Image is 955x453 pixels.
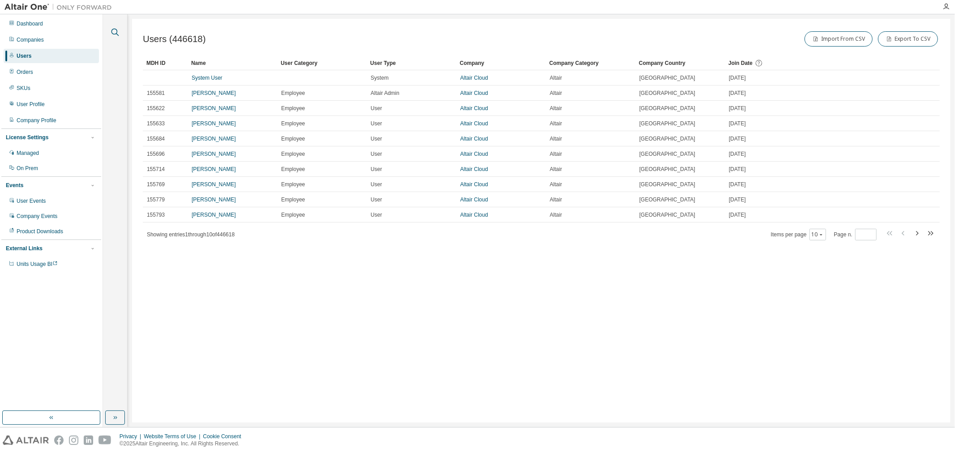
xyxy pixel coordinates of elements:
[17,85,30,92] div: SKUs
[550,105,562,112] span: Altair
[729,166,746,173] span: [DATE]
[192,120,236,127] a: [PERSON_NAME]
[281,181,305,188] span: Employee
[639,105,695,112] span: [GEOGRAPHIC_DATA]
[639,120,695,127] span: [GEOGRAPHIC_DATA]
[17,36,44,43] div: Companies
[639,211,695,218] span: [GEOGRAPHIC_DATA]
[729,74,746,81] span: [DATE]
[639,135,695,142] span: [GEOGRAPHIC_DATA]
[84,436,93,445] img: linkedin.svg
[729,181,746,188] span: [DATE]
[281,135,305,142] span: Employee
[17,197,46,205] div: User Events
[729,211,746,218] span: [DATE]
[550,181,562,188] span: Altair
[6,134,48,141] div: License Settings
[143,34,206,44] span: Users (446618)
[639,56,721,70] div: Company Country
[17,101,45,108] div: User Profile
[281,211,305,218] span: Employee
[281,166,305,173] span: Employee
[17,213,57,220] div: Company Events
[192,197,236,203] a: [PERSON_NAME]
[281,150,305,158] span: Employee
[878,31,938,47] button: Export To CSV
[460,75,488,81] a: Altair Cloud
[192,90,236,96] a: [PERSON_NAME]
[639,90,695,97] span: [GEOGRAPHIC_DATA]
[370,56,453,70] div: User Type
[17,165,38,172] div: On Prem
[3,436,49,445] img: altair_logo.svg
[729,90,746,97] span: [DATE]
[460,151,488,157] a: Altair Cloud
[147,231,235,238] span: Showing entries 1 through 10 of 446618
[371,120,382,127] span: User
[147,181,165,188] span: 155769
[17,117,56,124] div: Company Profile
[371,196,382,203] span: User
[17,20,43,27] div: Dashboard
[147,120,165,127] span: 155633
[17,150,39,157] div: Managed
[371,90,399,97] span: Altair Admin
[54,436,64,445] img: facebook.svg
[729,105,746,112] span: [DATE]
[805,31,873,47] button: Import From CSV
[729,135,746,142] span: [DATE]
[192,136,236,142] a: [PERSON_NAME]
[203,433,246,440] div: Cookie Consent
[371,74,389,81] span: System
[17,261,58,267] span: Units Usage BI
[550,166,562,173] span: Altair
[147,105,165,112] span: 155622
[550,74,562,81] span: Altair
[460,197,488,203] a: Altair Cloud
[147,211,165,218] span: 155793
[755,59,763,67] svg: Date when the user was first added or directly signed up. If the user was deleted and later re-ad...
[17,228,63,235] div: Product Downloads
[460,105,488,111] a: Altair Cloud
[147,135,165,142] span: 155684
[147,196,165,203] span: 155779
[371,135,382,142] span: User
[460,90,488,96] a: Altair Cloud
[729,196,746,203] span: [DATE]
[549,56,632,70] div: Company Category
[729,150,746,158] span: [DATE]
[460,136,488,142] a: Altair Cloud
[550,150,562,158] span: Altair
[639,166,695,173] span: [GEOGRAPHIC_DATA]
[146,56,184,70] div: MDH ID
[371,166,382,173] span: User
[729,120,746,127] span: [DATE]
[281,56,363,70] div: User Category
[834,229,877,240] span: Page n.
[728,60,753,66] span: Join Date
[460,166,488,172] a: Altair Cloud
[281,90,305,97] span: Employee
[6,245,43,252] div: External Links
[69,436,78,445] img: instagram.svg
[639,74,695,81] span: [GEOGRAPHIC_DATA]
[639,150,695,158] span: [GEOGRAPHIC_DATA]
[550,135,562,142] span: Altair
[98,436,111,445] img: youtube.svg
[147,90,165,97] span: 155581
[192,75,223,81] a: System User
[460,120,488,127] a: Altair Cloud
[192,212,236,218] a: [PERSON_NAME]
[371,181,382,188] span: User
[371,211,382,218] span: User
[281,196,305,203] span: Employee
[120,440,247,448] p: © 2025 Altair Engineering, Inc. All Rights Reserved.
[812,231,824,238] button: 10
[147,150,165,158] span: 155696
[17,68,33,76] div: Orders
[4,3,116,12] img: Altair One
[281,120,305,127] span: Employee
[192,181,236,188] a: [PERSON_NAME]
[639,181,695,188] span: [GEOGRAPHIC_DATA]
[371,105,382,112] span: User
